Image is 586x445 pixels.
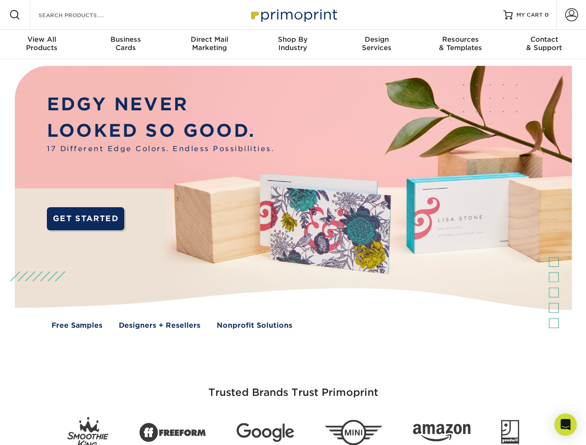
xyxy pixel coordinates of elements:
a: Direct MailMarketing [167,30,251,59]
span: Contact [502,35,586,44]
a: BusinessCards [84,30,167,59]
div: Open Intercom Messenger [554,413,577,436]
a: Designers + Resellers [119,320,200,331]
input: SEARCH PRODUCTS..... [38,9,128,20]
div: Cards [84,35,167,52]
a: Free Samples [52,320,103,331]
img: Goodwill [501,420,519,445]
span: Design [335,35,419,44]
span: MY CART [516,11,543,19]
span: Resources [419,35,502,44]
a: Resources& Templates [419,30,502,59]
div: Industry [251,35,335,52]
a: Shop ByIndustry [251,30,335,59]
img: Google [237,423,294,442]
img: Amazon [413,424,470,442]
span: 17 Different Edge Colors. Endless Possibilities. [47,144,274,154]
div: & Templates [419,35,502,52]
h3: Trusted Brands Trust Primoprint [22,364,565,410]
img: Primoprint [247,5,340,25]
a: Contact& Support [502,30,586,59]
a: Nonprofit Solutions [217,320,292,331]
div: Marketing [167,35,251,52]
span: 0 [545,12,549,18]
span: Shop By [251,35,335,44]
p: EDGY NEVER [47,91,274,118]
p: LOOKED SO GOOD. [47,118,274,144]
div: Services [335,35,419,52]
a: DesignServices [335,30,419,59]
div: & Support [502,35,586,52]
iframe: Google Customer Reviews [2,417,79,442]
span: Direct Mail [167,35,251,44]
a: GET STARTED [47,207,124,230]
span: Business [84,35,167,44]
